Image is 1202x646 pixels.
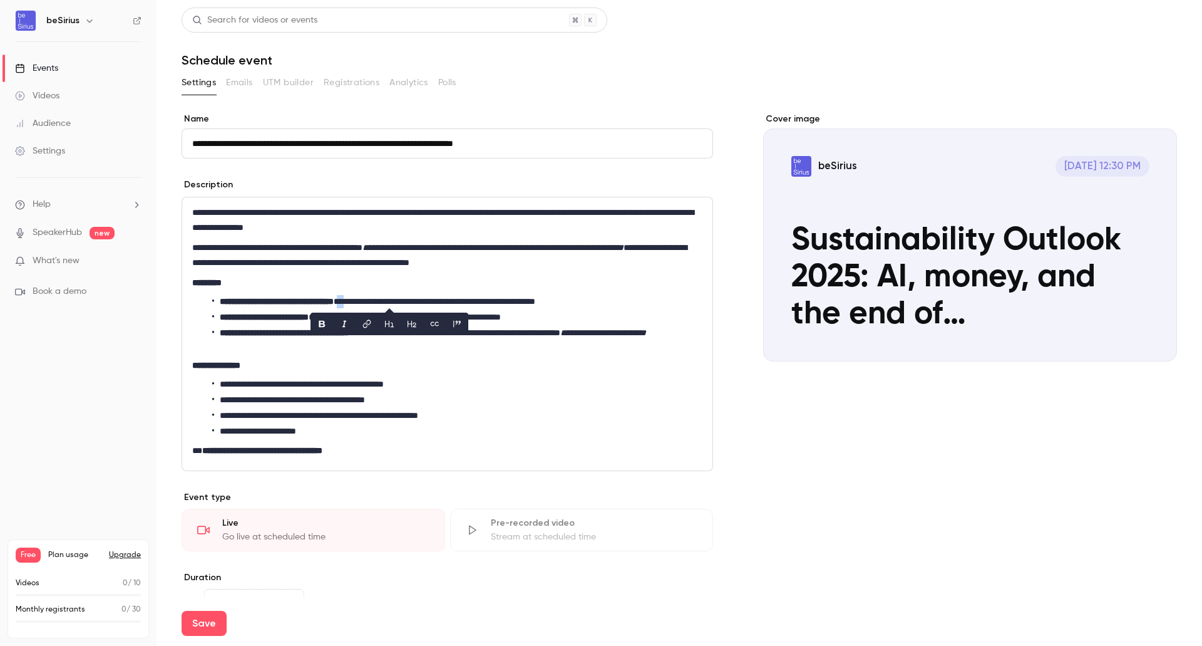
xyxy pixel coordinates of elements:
[15,117,71,130] div: Audience
[226,76,252,90] span: Emails
[324,76,379,90] span: Registrations
[312,314,332,334] button: bold
[182,73,216,93] button: Settings
[15,145,65,157] div: Settings
[16,604,85,615] p: Monthly registrants
[123,578,141,589] p: / 10
[447,314,467,334] button: blockquote
[182,53,1177,68] h1: Schedule event
[222,531,429,543] div: Go live at scheduled time
[491,531,698,543] div: Stream at scheduled time
[192,14,317,27] div: Search for videos or events
[15,198,141,211] li: help-dropdown-opener
[121,604,141,615] p: / 30
[123,580,128,587] span: 0
[182,179,233,191] label: Description
[182,611,227,636] button: Save
[15,90,59,102] div: Videos
[182,509,445,551] div: LiveGo live at scheduled time
[16,548,41,563] span: Free
[763,113,1177,125] label: Cover image
[33,198,51,211] span: Help
[33,226,82,239] a: SpeakerHub
[182,491,713,504] p: Event type
[450,509,714,551] div: Pre-recorded videoStream at scheduled time
[109,550,141,560] button: Upgrade
[182,571,713,584] label: Duration
[763,113,1177,362] section: Cover image
[334,314,354,334] button: italic
[15,62,58,75] div: Events
[491,517,698,529] div: Pre-recorded video
[90,227,115,239] span: new
[33,254,80,268] span: What's new
[16,11,36,31] img: beSirius
[357,314,377,334] button: link
[182,197,712,471] div: editor
[126,256,141,267] iframe: Noticeable Trigger
[48,550,101,560] span: Plan usage
[46,14,80,27] h6: beSirius
[182,113,713,125] label: Name
[263,76,314,90] span: UTM builder
[16,578,39,589] p: Videos
[438,76,456,90] span: Polls
[222,517,429,529] div: Live
[121,606,126,613] span: 0
[182,197,713,471] section: description
[33,285,86,298] span: Book a demo
[389,76,428,90] span: Analytics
